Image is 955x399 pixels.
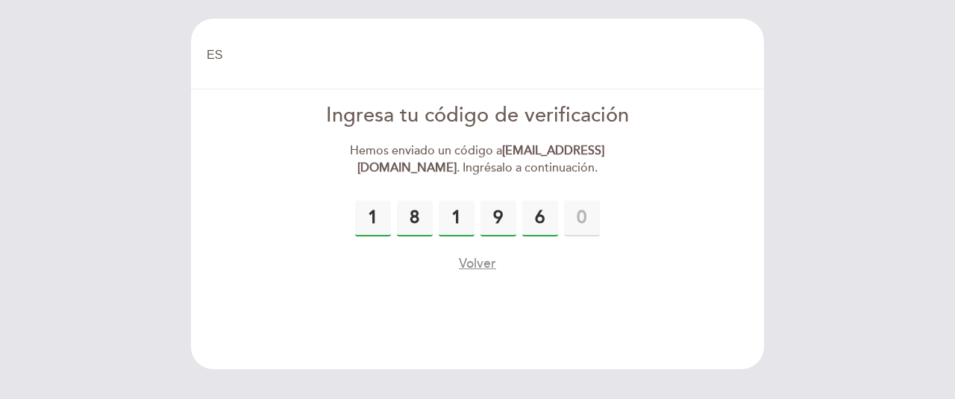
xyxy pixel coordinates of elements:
input: 0 [397,201,433,236]
div: Ingresa tu código de verificación [307,101,649,131]
input: 0 [355,201,391,236]
input: 0 [564,201,600,236]
input: 0 [439,201,475,236]
div: Hemos enviado un código a . Ingrésalo a continuación. [307,142,649,177]
input: 0 [522,201,558,236]
strong: [EMAIL_ADDRESS][DOMAIN_NAME] [357,143,605,175]
button: Volver [459,254,496,273]
input: 0 [480,201,516,236]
